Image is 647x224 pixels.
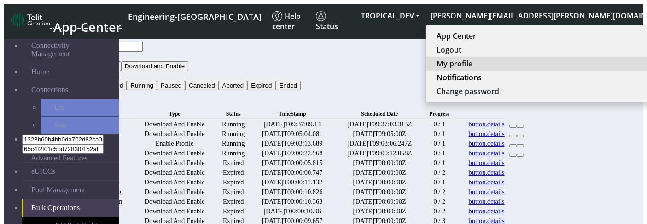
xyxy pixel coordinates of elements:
td: [DATE]T09:03:06.247Z [335,139,424,148]
span: Bulk Operations [31,204,80,212]
span: App Center [53,18,122,35]
td: Enable Profile [133,139,216,148]
td: Expired [217,159,250,167]
div: Bulk Operations [61,100,528,108]
td: Expired [217,178,250,187]
a: button.details [469,207,505,215]
td: Running [217,149,250,158]
span: TimeStamp [279,111,306,117]
a: Help center [268,7,312,35]
a: button.details [469,169,505,177]
a: Status [312,7,356,35]
a: App Center [11,10,120,32]
a: button.details [469,159,505,167]
td: 0 / 1 [425,149,454,158]
a: eUICCs [22,163,119,180]
a: Your current platform instance [128,7,261,24]
button: Canceled [185,81,218,90]
td: 0 / 1 [425,178,454,187]
td: Expired [217,207,250,216]
img: status.svg [316,11,326,21]
span: List [54,104,64,112]
span: Help center [272,11,301,31]
td: Download And Enable [133,168,216,177]
span: Type [169,111,181,117]
button: Expired [247,81,275,90]
td: [DATE]T00:00:10.363 [251,197,334,206]
td: Expired [217,188,250,196]
a: button.details [469,120,505,128]
td: [DATE]T00:00:00Z [335,207,424,216]
td: 0 / 2 [425,168,454,177]
td: Download And Enable [133,120,216,129]
a: Map [41,117,119,134]
a: button.details [469,130,505,138]
td: [DATE]T00:00:00Z [335,178,424,187]
a: button.details [469,140,505,147]
td: [DATE]T00:00:00Z [335,168,424,177]
button: Aborted [219,81,248,90]
button: Download and Enable [121,61,188,71]
td: 0 / 2 [425,197,454,206]
a: button.details [469,178,505,186]
td: [DATE]T00:00:05.815 [251,159,334,167]
td: [DATE]T00:00:00Z [335,197,424,206]
td: [DATE]T09:05:04.081 [251,130,334,138]
td: Download And Enable [133,130,216,138]
a: Home [22,63,119,81]
a: button.details [469,149,505,157]
td: [DATE]T00:00:00Z [335,159,424,167]
button: Ended [276,81,301,90]
button: Running [127,81,157,90]
td: Download And Enable [133,188,216,196]
td: [DATE]T00:00:00.747 [251,168,334,177]
td: Expired [217,197,250,206]
td: 0 / 2 [425,207,454,216]
td: 0 / 2 [425,188,454,196]
span: Progress [429,111,449,117]
td: 0 / 1 [425,120,454,129]
td: 0 / 1 [425,159,454,167]
td: [DATE]T09:05:00Z [335,130,424,138]
a: button.details [469,188,505,196]
span: Status [226,111,241,117]
td: Download And Enable [133,159,216,167]
td: 0 / 1 [425,130,454,138]
img: knowledge.svg [272,11,282,21]
td: Running [217,130,250,138]
span: Engineering-[GEOGRAPHIC_DATA] [128,11,262,22]
a: List [41,99,119,116]
span: Scheduled Date [361,111,398,117]
td: 0 / 1 [425,139,454,148]
td: [DATE]T09:37:09.14 [251,120,334,129]
td: [DATE]T00:00:10.826 [251,188,334,196]
a: Pool Management [22,181,119,199]
td: [DATE]T09:03:13.689 [251,139,334,148]
span: Advanced Features [31,154,87,162]
a: Bulk Operations [22,199,119,217]
td: Expired [217,168,250,177]
td: [DATE]T00:00:00Z [335,188,424,196]
span: Status [316,11,338,31]
td: [DATE]T09:37:03.315Z [335,120,424,129]
td: Running [217,120,250,129]
td: [DATE]T09:00:22.968 [251,149,334,158]
span: Connections [31,86,68,94]
td: Download And Enable [133,207,216,216]
button: TROPICAL_DEV [356,7,425,24]
a: Connectivity Management [22,37,119,63]
span: Map [54,121,66,129]
img: logo-telit-cinterion-gw-new.png [11,12,50,27]
a: Connections [22,81,119,99]
td: Download And Enable [133,197,216,206]
button: Paused [157,81,185,90]
td: [DATE]T00:00:10.06 [251,207,334,216]
td: Download And Enable [133,149,216,158]
td: [DATE]T00:00:11.132 [251,178,334,187]
td: Download And Enable [133,178,216,187]
a: button.details [469,198,505,206]
td: Running [217,139,250,148]
td: [DATE]T09:00:12.058Z [335,149,424,158]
